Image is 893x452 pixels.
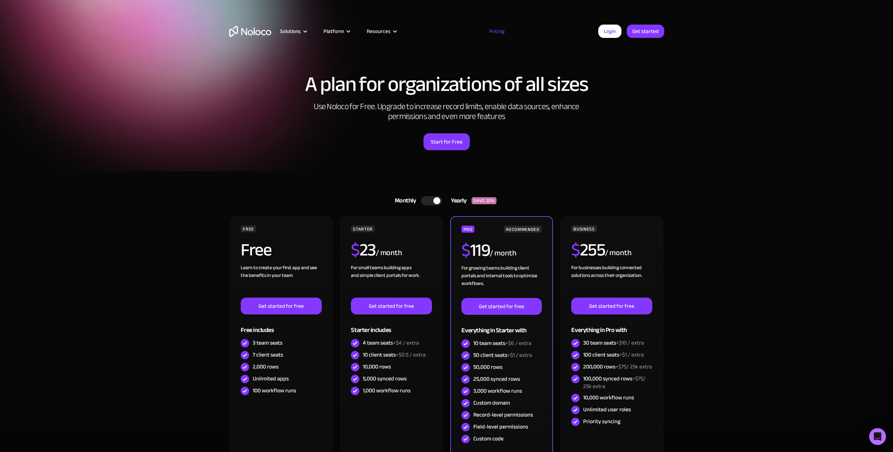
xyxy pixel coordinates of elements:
div: 7 client seats [253,351,283,359]
a: Get started [627,25,664,38]
div: / month [490,248,516,259]
a: home [229,26,271,37]
span: $ [461,234,470,267]
div: Starter includes [351,314,432,337]
div: 10,000 rows [363,363,391,371]
div: RECOMMENDED [504,226,541,233]
div: Yearly [442,195,472,206]
div: Platform [315,27,358,36]
div: Platform [324,27,344,36]
div: SAVE 20% [472,197,497,204]
div: Resources [367,27,391,36]
div: Monthly [386,195,421,206]
div: Priority syncing [583,418,620,425]
div: / month [605,247,631,259]
a: Get started for free [571,298,652,314]
span: +$75/ 25k extra [615,361,652,372]
div: 25,000 synced rows [473,375,520,383]
div: / month [376,247,402,259]
div: 3 team seats [253,339,282,347]
span: +$4 / extra [393,338,419,348]
div: 200,000 rows [583,363,652,371]
div: Everything in Pro with [571,314,652,337]
div: STARTER [351,225,374,232]
div: 100 client seats [583,351,644,359]
div: 2,000 rows [253,363,279,371]
span: +$1 / extra [507,350,532,360]
h2: Use Noloco for Free. Upgrade to increase record limits, enable data sources, enhance permissions ... [306,102,587,121]
div: Custom code [473,435,504,443]
div: For small teams building apps and simple client portals for work. ‍ [351,264,432,298]
div: Resources [358,27,405,36]
span: $ [351,233,360,266]
div: Unlimited user roles [583,406,631,413]
div: 30 team seats [583,339,644,347]
h2: 119 [461,241,490,259]
div: Record-level permissions [473,411,533,419]
div: Learn to create your first app and see the benefits in your team ‍ [241,264,321,298]
div: Free includes [241,314,321,337]
div: 1,000 workflow runs [363,387,411,394]
div: 10 client seats [363,351,426,359]
h2: 255 [571,241,605,259]
span: +$10 / extra [616,338,644,348]
div: 4 team seats [363,339,419,347]
span: +$75/ 25k extra [583,373,646,392]
div: Field-level permissions [473,423,528,431]
div: Open Intercom Messenger [869,428,886,445]
div: Unlimited apps [253,375,289,383]
div: FREE [241,225,256,232]
div: 50 client seats [473,351,532,359]
div: BUSINESS [571,225,597,232]
a: Get started for free [461,298,541,315]
span: +$1 / extra [619,350,644,360]
div: For businesses building connected solutions across their organization. ‍ [571,264,652,298]
div: Custom domain [473,399,510,407]
a: Get started for free [351,298,432,314]
a: Pricing [480,27,513,36]
div: PRO [461,226,474,233]
a: Login [598,25,621,38]
div: Solutions [280,27,301,36]
div: For growing teams building client portals and internal tools to optimize workflows. [461,264,541,298]
div: Everything in Starter with [461,315,541,338]
div: 100,000 synced rows [583,375,652,390]
h2: Free [241,241,271,259]
span: +$6 / extra [505,338,531,348]
a: Start for Free [424,133,470,150]
div: 10 team seats [473,339,531,347]
span: $ [571,233,580,266]
div: 100 workflow runs [253,387,296,394]
div: Solutions [271,27,315,36]
a: Get started for free [241,298,321,314]
h1: A plan for organizations of all sizes [229,74,664,95]
h2: 23 [351,241,376,259]
span: +$0.5 / extra [396,350,426,360]
div: 3,000 workflow runs [473,387,522,395]
div: 50,000 rows [473,363,502,371]
div: 10,000 workflow runs [583,394,634,401]
div: 5,000 synced rows [363,375,407,383]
